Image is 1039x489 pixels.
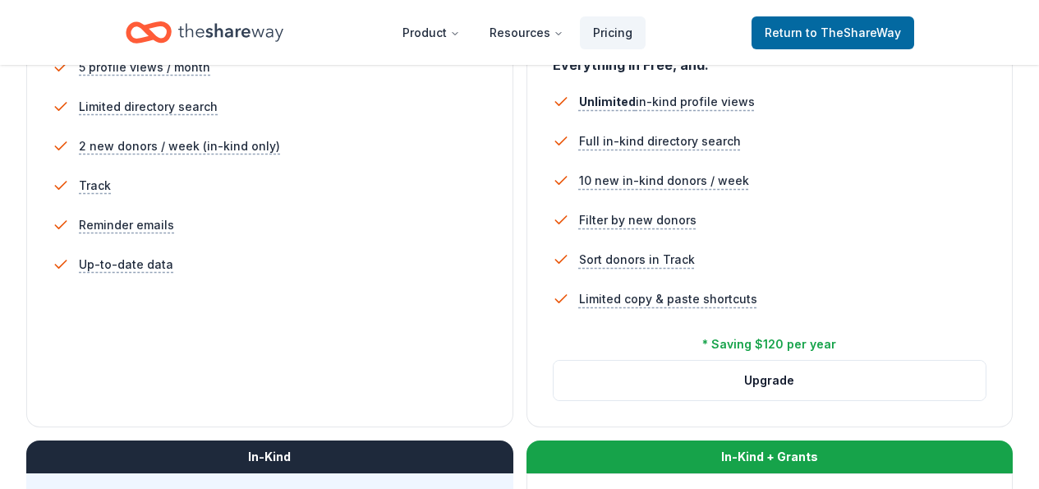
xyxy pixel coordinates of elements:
[79,58,210,77] span: 5 profile views / month
[79,136,280,156] span: 2 new donors / week (in-kind only)
[389,16,473,49] button: Product
[126,13,283,52] a: Home
[389,13,646,52] nav: Main
[579,210,696,230] span: Filter by new donors
[579,95,755,108] span: in-kind profile views
[476,16,577,49] button: Resources
[79,97,218,117] span: Limited directory search
[579,289,757,309] span: Limited copy & paste shortcuts
[526,441,1014,473] div: In-Kind + Grants
[580,16,646,49] a: Pricing
[579,95,636,108] span: Unlimited
[79,176,111,196] span: Track
[752,16,914,49] a: Returnto TheShareWay
[579,250,695,270] span: Sort donors in Track
[765,23,901,43] span: Return
[702,334,836,354] div: * Saving $120 per year
[26,441,513,473] div: In-Kind
[554,361,986,400] button: Upgrade
[579,131,741,151] span: Full in-kind directory search
[79,255,173,274] span: Up-to-date data
[579,171,749,191] span: 10 new in-kind donors / week
[806,25,901,39] span: to TheShareWay
[79,215,174,235] span: Reminder emails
